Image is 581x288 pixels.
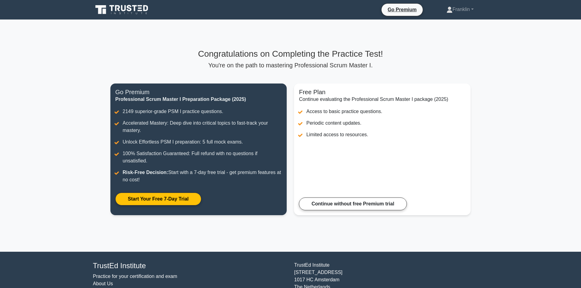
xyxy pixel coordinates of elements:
[299,197,407,210] a: Continue without free Premium trial
[93,281,113,286] a: About Us
[110,62,471,69] p: You're on the path to mastering Professional Scrum Master I.
[93,274,178,279] a: Practice for your certification and exam
[384,6,420,13] a: Go Premium
[115,193,201,205] a: Start Your Free 7-Day Trial
[93,261,287,270] h4: TrustEd Institute
[110,49,471,59] h3: Congratulations on Completing the Practice Test!
[432,3,488,16] a: Franklin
